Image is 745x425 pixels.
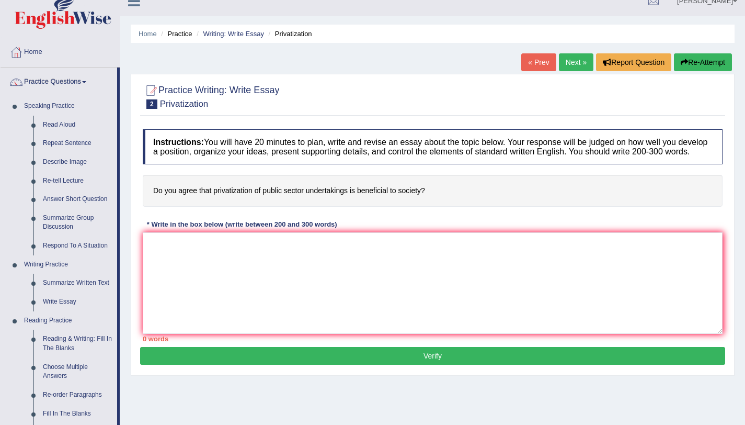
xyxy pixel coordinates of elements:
a: Repeat Sentence [38,134,117,153]
li: Practice [158,29,192,39]
a: Home [139,30,157,38]
button: Verify [140,347,725,365]
a: Summarize Written Text [38,274,117,293]
a: Speaking Practice [19,97,117,116]
a: Respond To A Situation [38,237,117,255]
a: Fill In The Blanks [38,405,117,423]
a: Describe Image [38,153,117,172]
a: Read Aloud [38,116,117,135]
button: Report Question [596,53,671,71]
a: Summarize Group Discussion [38,209,117,237]
div: 0 words [143,334,723,344]
h4: Do you agree that privatization of public sector undertakings is beneficial to society? [143,175,723,207]
button: Re-Attempt [674,53,732,71]
b: Instructions: [153,138,204,147]
span: 2 [146,99,157,109]
div: * Write in the box below (write between 200 and 300 words) [143,220,341,230]
a: Re-tell Lecture [38,172,117,191]
a: Reading & Writing: Fill In The Blanks [38,330,117,357]
a: Re-order Paragraphs [38,386,117,405]
a: Reading Practice [19,311,117,330]
li: Privatization [266,29,312,39]
h4: You will have 20 minutes to plan, write and revise an essay about the topic below. Your response ... [143,129,723,164]
a: Choose Multiple Answers [38,358,117,386]
a: Answer Short Question [38,190,117,209]
a: Home [1,38,120,64]
h2: Practice Writing: Write Essay [143,83,279,109]
a: Next » [559,53,593,71]
a: Write Essay [38,293,117,311]
a: Practice Questions [1,68,117,94]
a: Writing: Write Essay [203,30,264,38]
a: Writing Practice [19,255,117,274]
small: Privatization [160,99,209,109]
a: « Prev [521,53,556,71]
